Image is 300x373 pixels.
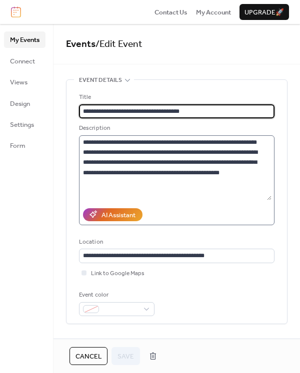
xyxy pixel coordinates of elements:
a: My Events [4,31,45,47]
img: logo [11,6,21,17]
span: Event details [79,75,122,85]
a: Settings [4,116,45,132]
span: Design [10,99,30,109]
span: Cancel [75,352,101,362]
span: Date and time [79,336,121,346]
div: Description [79,123,272,133]
div: Location [79,237,272,247]
a: Form [4,137,45,153]
span: / Edit Event [95,35,142,53]
span: Connect [10,56,35,66]
div: Title [79,92,272,102]
span: Form [10,141,25,151]
span: Settings [10,120,34,130]
button: Cancel [69,347,107,365]
a: Design [4,95,45,111]
a: Contact Us [154,7,187,17]
a: Connect [4,53,45,69]
button: AI Assistant [83,208,142,221]
a: My Account [196,7,231,17]
span: Views [10,77,27,87]
span: My Events [10,35,39,45]
div: AI Assistant [101,210,135,220]
span: Upgrade 🚀 [244,7,284,17]
a: Views [4,74,45,90]
span: Link to Google Maps [91,269,144,279]
button: Upgrade🚀 [239,4,289,20]
div: Event color [79,290,152,300]
a: Events [66,35,95,53]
